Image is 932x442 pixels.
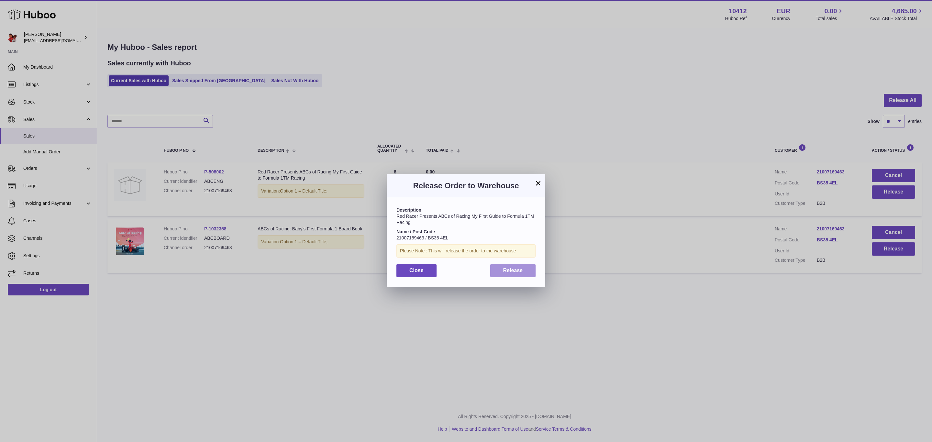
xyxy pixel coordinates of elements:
button: × [534,179,542,187]
strong: Description [396,207,421,213]
button: Close [396,264,437,277]
span: Release [503,268,523,273]
div: Please Note : This will release the order to the warehouse [396,244,536,258]
span: Close [409,268,424,273]
span: 21007169463 / BS35 4EL [396,235,448,240]
strong: Name / Post Code [396,229,435,234]
span: Red Racer Presents ABCs of Racing My First Guide to Formula 1TM Racing [396,214,534,225]
h3: Release Order to Warehouse [396,181,536,191]
button: Release [490,264,536,277]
